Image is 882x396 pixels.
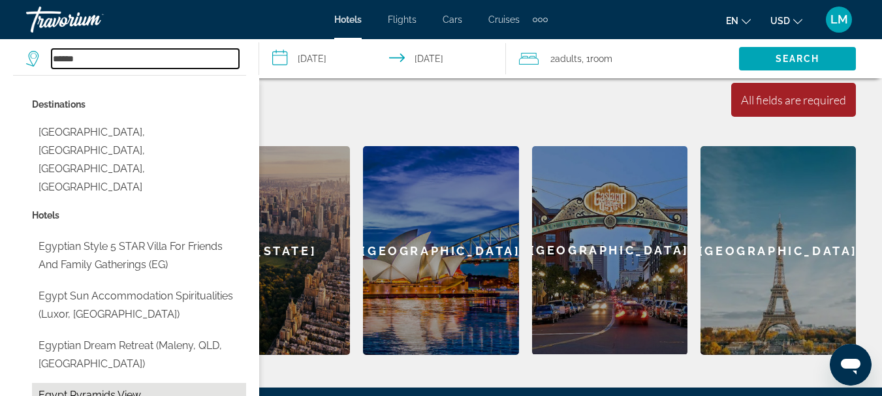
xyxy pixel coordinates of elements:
span: Search [776,53,820,64]
div: [GEOGRAPHIC_DATA] [363,146,518,355]
div: [US_STATE] [195,146,350,355]
button: Extra navigation items [533,9,548,30]
a: San Diego[GEOGRAPHIC_DATA] [532,146,687,355]
button: Select city: Egypt Lane Historic District, Long Island, NY, United States [32,120,246,200]
p: City options [32,95,246,114]
span: LM [830,13,848,26]
p: Hotel options [32,206,246,224]
a: Flights [388,14,417,25]
input: Search hotel destination [52,49,239,69]
span: Adults [555,53,582,64]
button: Change currency [770,11,802,30]
span: , 1 [582,50,612,68]
iframe: Кнопка запуска окна обмена сообщениями [830,344,872,386]
a: Cruises [488,14,520,25]
span: 2 [550,50,582,68]
button: Change language [726,11,751,30]
h2: Featured Destinations [26,107,856,133]
button: Select check in and out date [259,39,505,78]
a: Cars [443,14,462,25]
a: Hotels [334,14,362,25]
button: Select hotel: Egyptian Dream Retreat (Maleny, QLD, AU) [32,333,246,376]
a: New York[US_STATE] [195,146,350,355]
button: Search [739,47,856,70]
button: Select hotel: Egypt sun accommodation Spiritualities (Luxor, EG) [32,284,246,327]
a: Paris[GEOGRAPHIC_DATA] [701,146,856,355]
span: en [726,16,738,26]
a: Sydney[GEOGRAPHIC_DATA] [363,146,518,355]
span: Room [590,53,612,64]
div: [GEOGRAPHIC_DATA] [701,146,856,355]
div: All fields are required [741,93,846,107]
div: [GEOGRAPHIC_DATA] [532,146,687,354]
button: Select hotel: Egyptian Style 5 STAR Villa for Friends and Family Gatherings (EG) [32,234,246,277]
button: User Menu [822,6,856,33]
a: Travorium [26,3,157,37]
button: Travelers: 2 adults, 0 children [506,39,739,78]
span: USD [770,16,790,26]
